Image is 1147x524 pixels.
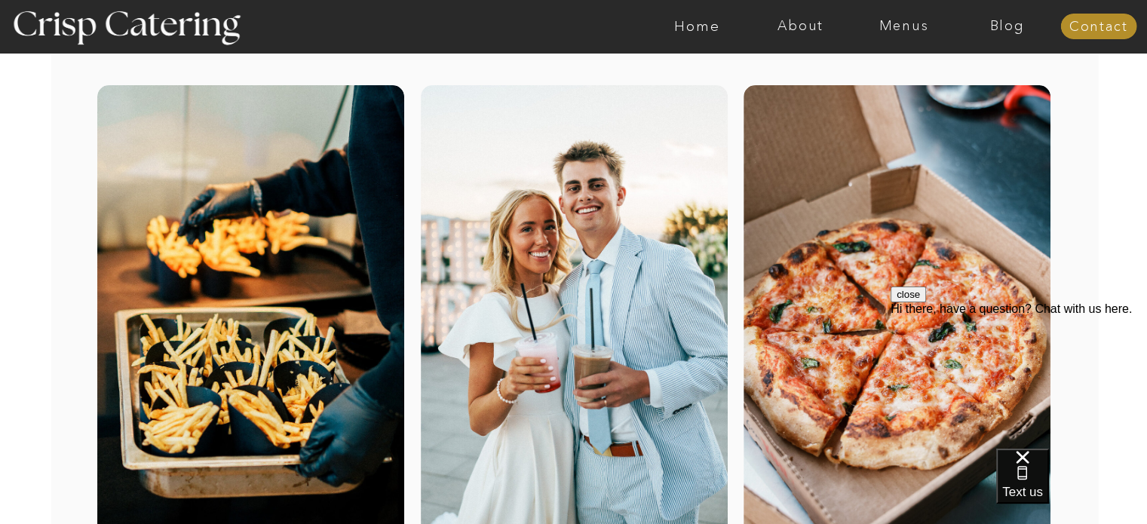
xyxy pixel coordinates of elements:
a: Blog [955,19,1059,34]
a: About [749,19,852,34]
iframe: podium webchat widget bubble [996,449,1147,524]
a: Contact [1060,20,1136,35]
iframe: podium webchat widget prompt [891,287,1147,467]
a: Menus [852,19,955,34]
a: Home [646,19,749,34]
